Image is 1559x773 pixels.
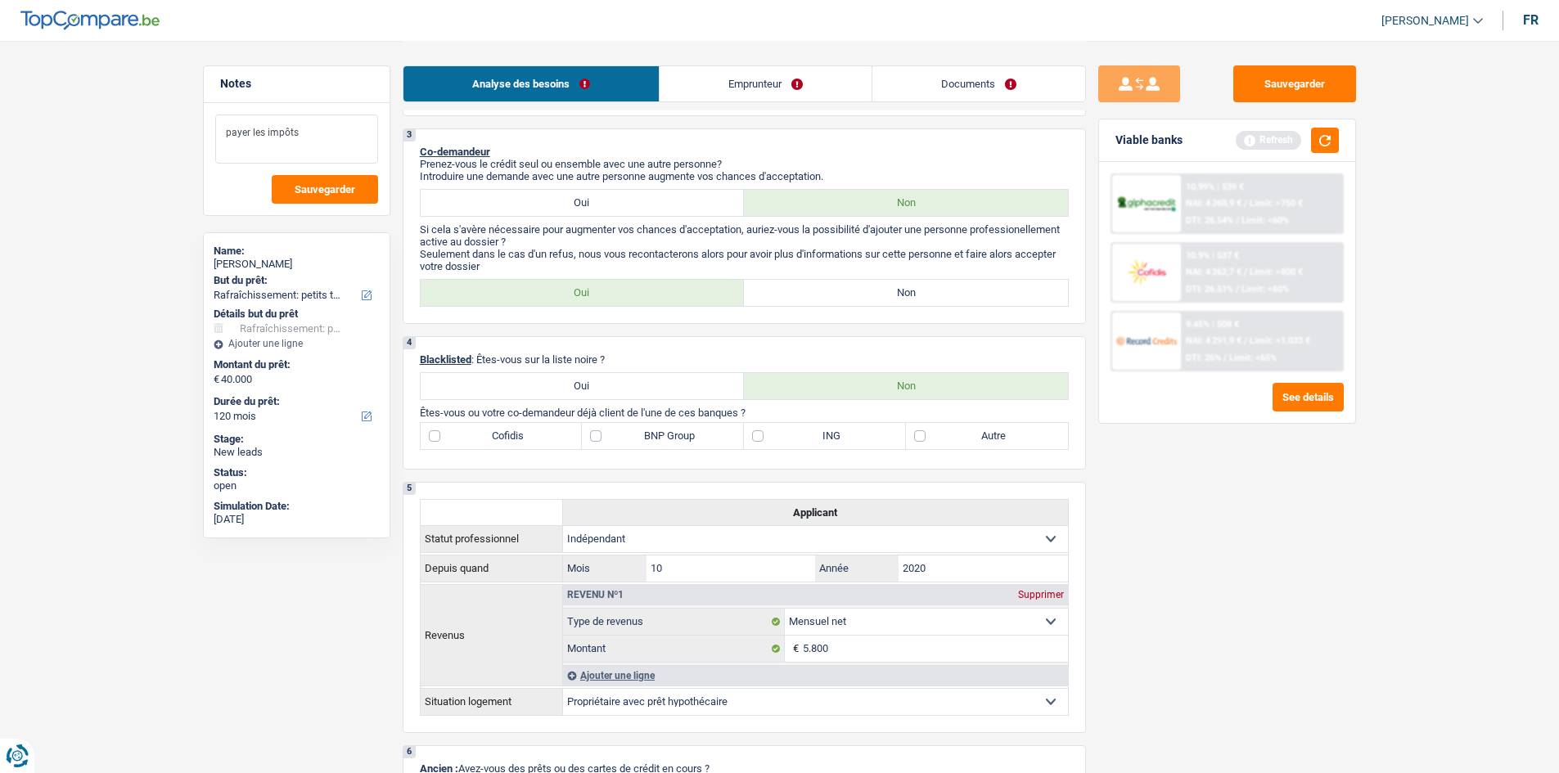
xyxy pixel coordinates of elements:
[420,146,490,158] span: Co-demandeur
[1236,215,1239,226] span: /
[872,66,1085,101] a: Documents
[563,665,1068,685] div: Ajouter une ligne
[421,190,745,216] label: Oui
[563,555,647,582] label: Mois
[420,688,562,715] th: Situation logement
[1116,195,1177,213] img: AlphaCredit
[815,555,899,582] label: Année
[1250,267,1303,277] span: Limit: >800 €
[647,555,816,582] input: MM
[420,584,562,685] th: Revenus
[421,280,745,306] label: Oui
[1250,198,1303,209] span: Limit: >750 €
[1186,284,1233,294] span: DTI: 26.51%
[403,129,416,142] div: 3
[562,499,1068,525] th: Applicant
[214,274,376,287] label: But du prêt:
[420,158,1069,170] p: Prenez-vous le crédit seul ou ensemble avec une autre personne?
[1223,353,1227,363] span: /
[899,555,1068,582] input: AAAA
[744,190,1068,216] label: Non
[1244,198,1247,209] span: /
[420,353,471,366] span: Blacklisted
[563,590,628,600] div: Revenu nº1
[1186,182,1244,192] div: 10.99% | 539 €
[214,479,380,492] div: open
[214,373,219,386] span: €
[272,175,378,204] button: Sauvegarder
[420,223,1069,248] p: Si cela s'avère nécessaire pour augmenter vos chances d'acceptation, auriez-vous la possibilité d...
[420,555,562,582] th: Depuis quand
[214,258,380,271] div: [PERSON_NAME]
[214,500,380,513] div: Simulation Date:
[1368,7,1483,34] a: [PERSON_NAME]
[420,353,1069,366] p: : Êtes-vous sur la liste noire ?
[214,513,380,526] div: [DATE]
[1116,257,1177,287] img: Cofidis
[220,77,373,91] h5: Notes
[1186,319,1239,330] div: 9.45% | 508 €
[1236,284,1239,294] span: /
[295,184,355,195] span: Sauvegarder
[785,636,803,662] span: €
[420,525,562,552] th: Statut professionnel
[403,337,416,349] div: 4
[1115,133,1183,147] div: Viable banks
[20,11,160,30] img: TopCompare Logo
[403,483,416,495] div: 5
[563,609,785,635] label: Type de revenus
[403,66,659,101] a: Analyse des besoins
[1381,14,1469,28] span: [PERSON_NAME]
[420,407,1069,419] p: Êtes-vous ou votre co-demandeur déjà client de l'une de ces banques ?
[214,358,376,371] label: Montant du prêt:
[1186,335,1241,346] span: NAI: 4 291,9 €
[1273,383,1344,411] button: See details
[214,433,380,446] div: Stage:
[214,338,380,349] div: Ajouter une ligne
[214,466,380,479] div: Status:
[1229,353,1277,363] span: Limit: <65%
[660,66,872,101] a: Emprunteur
[1186,267,1241,277] span: NAI: 4 262,7 €
[582,423,744,449] label: BNP Group
[906,423,1068,449] label: Autre
[420,248,1069,272] p: Seulement dans le cas d'un refus, nous vous recontacterons alors pour avoir plus d'informations s...
[744,280,1068,306] label: Non
[421,373,745,399] label: Oui
[420,170,1069,182] p: Introduire une demande avec une autre personne augmente vos chances d'acceptation.
[1523,12,1539,28] div: fr
[403,746,416,758] div: 6
[1241,215,1289,226] span: Limit: <60%
[1236,131,1301,149] div: Refresh
[1250,335,1310,346] span: Limit: >1.033 €
[1014,590,1068,600] div: Supprimer
[1233,65,1356,102] button: Sauvegarder
[1186,198,1241,209] span: NAI: 4 260,9 €
[1244,335,1247,346] span: /
[214,395,376,408] label: Durée du prêt:
[421,423,583,449] label: Cofidis
[214,245,380,258] div: Name:
[214,308,380,321] div: Détails but du prêt
[1186,215,1233,226] span: DTI: 26.54%
[1116,326,1177,356] img: Record Credits
[1241,284,1289,294] span: Limit: <60%
[563,636,785,662] label: Montant
[214,446,380,459] div: New leads
[1244,267,1247,277] span: /
[1186,250,1239,261] div: 10.9% | 537 €
[744,373,1068,399] label: Non
[1186,353,1221,363] span: DTI: 26%
[744,423,906,449] label: ING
